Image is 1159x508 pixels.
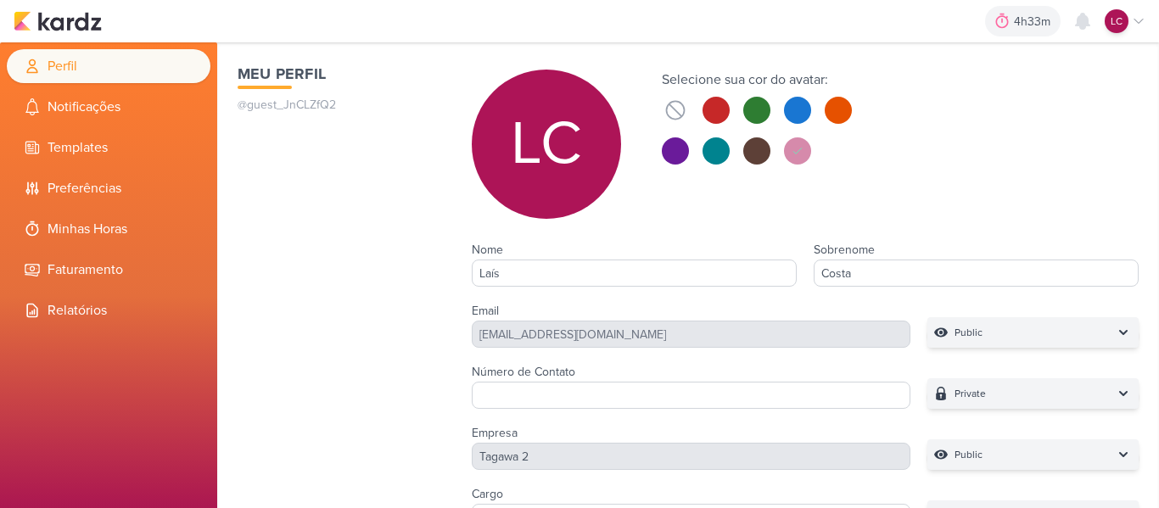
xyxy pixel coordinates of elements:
li: Templates [7,131,210,165]
div: 4h33m [1014,13,1055,31]
li: Perfil [7,49,210,83]
li: Minhas Horas [7,212,210,246]
label: Sobrenome [814,243,875,257]
li: Notificações [7,90,210,124]
li: Preferências [7,171,210,205]
label: Número de Contato [472,365,575,379]
label: Nome [472,243,503,257]
li: Relatórios [7,293,210,327]
p: Private [955,385,986,402]
p: LC [1111,14,1123,29]
li: Faturamento [7,253,210,287]
div: Laís Costa [472,70,621,219]
p: @guest_JnCLZfQ2 [238,96,438,114]
button: Private [927,378,1139,409]
h1: Meu Perfil [238,63,438,86]
button: Public [927,439,1139,470]
div: Laís Costa [1105,9,1128,33]
img: kardz.app [14,11,102,31]
p: Public [955,324,983,341]
p: Public [955,446,983,463]
button: Public [927,317,1139,348]
div: Selecione sua cor do avatar: [662,70,852,90]
p: LC [511,114,582,175]
label: Empresa [472,426,518,440]
label: Email [472,304,499,318]
div: [EMAIL_ADDRESS][DOMAIN_NAME] [472,321,911,348]
label: Cargo [472,487,503,501]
